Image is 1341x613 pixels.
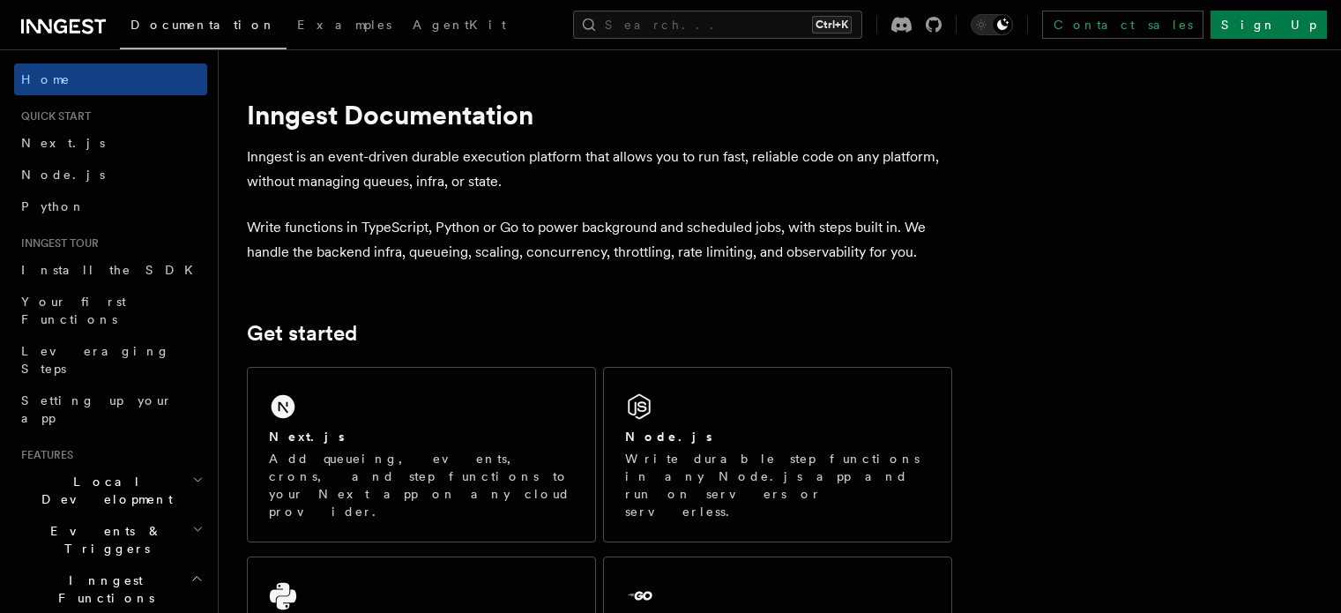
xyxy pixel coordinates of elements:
[269,428,345,445] h2: Next.js
[247,321,357,346] a: Get started
[402,5,517,48] a: AgentKit
[21,199,86,213] span: Python
[14,236,99,250] span: Inngest tour
[21,263,204,277] span: Install the SDK
[14,515,207,564] button: Events & Triggers
[1042,11,1203,39] a: Contact sales
[21,168,105,182] span: Node.js
[21,295,126,326] span: Your first Functions
[14,335,207,385] a: Leveraging Steps
[21,344,170,376] span: Leveraging Steps
[625,450,930,520] p: Write durable step functions in any Node.js app and run on servers or serverless.
[247,99,952,131] h1: Inngest Documentation
[14,522,192,557] span: Events & Triggers
[603,367,952,542] a: Node.jsWrite durable step functions in any Node.js app and run on servers or serverless.
[14,254,207,286] a: Install the SDK
[21,136,105,150] span: Next.js
[625,428,712,445] h2: Node.js
[812,16,852,34] kbd: Ctrl+K
[247,215,952,265] p: Write functions in TypeScript, Python or Go to power background and scheduled jobs, with steps bu...
[14,127,207,159] a: Next.js
[1211,11,1327,39] a: Sign Up
[14,466,207,515] button: Local Development
[130,18,276,32] span: Documentation
[14,191,207,222] a: Python
[21,71,71,88] span: Home
[21,393,173,425] span: Setting up your app
[14,448,73,462] span: Features
[573,11,862,39] button: Search...Ctrl+K
[14,473,192,508] span: Local Development
[14,109,91,123] span: Quick start
[120,5,287,49] a: Documentation
[297,18,391,32] span: Examples
[14,286,207,335] a: Your first Functions
[14,159,207,191] a: Node.js
[413,18,506,32] span: AgentKit
[14,572,190,607] span: Inngest Functions
[14,64,207,95] a: Home
[287,5,402,48] a: Examples
[269,450,574,520] p: Add queueing, events, crons, and step functions to your Next app on any cloud provider.
[971,14,1013,35] button: Toggle dark mode
[14,385,207,434] a: Setting up your app
[247,367,596,542] a: Next.jsAdd queueing, events, crons, and step functions to your Next app on any cloud provider.
[247,145,952,194] p: Inngest is an event-driven durable execution platform that allows you to run fast, reliable code ...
